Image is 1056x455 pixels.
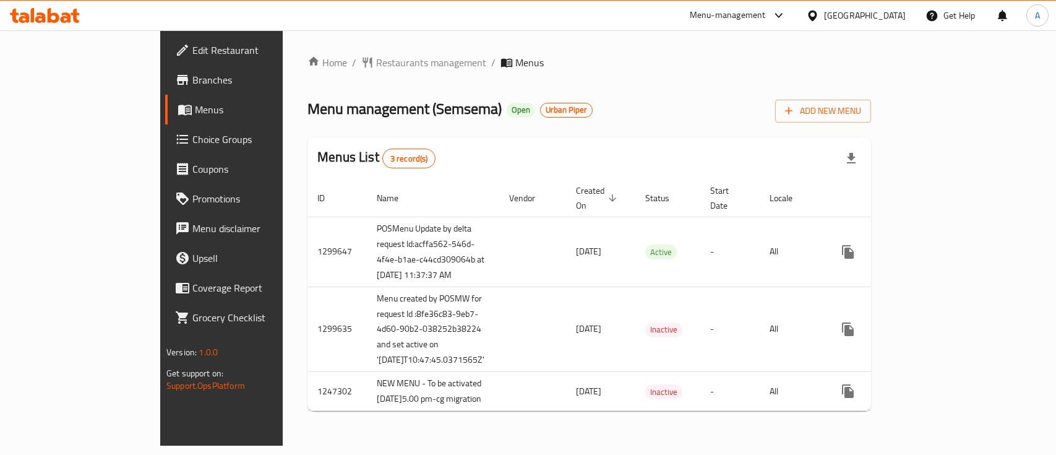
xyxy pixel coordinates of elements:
[576,383,601,399] span: [DATE]
[165,273,337,303] a: Coverage Report
[192,162,327,176] span: Coupons
[361,55,486,70] a: Restaurants management
[645,191,685,206] span: Status
[195,102,327,117] span: Menus
[770,191,809,206] span: Locale
[307,180,962,412] table: enhanced table
[775,100,871,123] button: Add New Menu
[507,105,535,115] span: Open
[700,217,760,287] td: -
[645,385,682,399] span: Inactive
[307,55,871,70] nav: breadcrumb
[199,344,218,360] span: 1.0.0
[645,384,682,399] div: Inactive
[307,372,367,411] td: 1247302
[863,237,893,267] button: Change Status
[192,251,327,266] span: Upsell
[165,65,337,95] a: Branches
[367,287,499,372] td: Menu created by POSMW for request Id :8fe36c83-9eb7-4d60-90b2-038252b38224 and set active on '[DA...
[192,221,327,236] span: Menu disclaimer
[509,191,551,206] span: Vendor
[785,103,861,119] span: Add New Menu
[165,154,337,184] a: Coupons
[192,310,327,325] span: Grocery Checklist
[760,287,823,372] td: All
[192,191,327,206] span: Promotions
[166,365,223,381] span: Get support on:
[700,287,760,372] td: -
[166,344,197,360] span: Version:
[863,376,893,406] button: Change Status
[576,183,620,213] span: Created On
[700,372,760,411] td: -
[576,243,601,259] span: [DATE]
[165,35,337,65] a: Edit Restaurant
[760,217,823,287] td: All
[307,287,367,372] td: 1299635
[491,55,496,70] li: /
[383,153,436,165] span: 3 record(s)
[165,124,337,154] a: Choice Groups
[507,103,535,118] div: Open
[690,8,766,23] div: Menu-management
[645,323,682,337] span: Inactive
[824,9,906,22] div: [GEOGRAPHIC_DATA]
[165,184,337,214] a: Promotions
[165,243,337,273] a: Upsell
[367,372,499,411] td: NEW MENU - To be activated [DATE]5.00 pm-cg migration
[165,303,337,332] a: Grocery Checklist
[1035,9,1040,22] span: A
[541,105,592,115] span: Urban Piper
[317,191,341,206] span: ID
[377,191,414,206] span: Name
[833,237,863,267] button: more
[307,95,502,123] span: Menu management ( Semsema )
[710,183,745,213] span: Start Date
[307,217,367,287] td: 1299647
[823,180,962,217] th: Actions
[376,55,486,70] span: Restaurants management
[192,280,327,295] span: Coverage Report
[352,55,356,70] li: /
[576,321,601,337] span: [DATE]
[367,217,499,287] td: POSMenu Update by delta request Id:acffa562-546d-4f4e-b1ae-c44cd309064b at [DATE] 11:37:37 AM
[760,372,823,411] td: All
[165,95,337,124] a: Menus
[833,376,863,406] button: more
[192,43,327,58] span: Edit Restaurant
[317,148,436,168] h2: Menus List
[836,144,866,173] div: Export file
[192,72,327,87] span: Branches
[382,149,436,168] div: Total records count
[165,214,337,243] a: Menu disclaimer
[863,314,893,344] button: Change Status
[166,378,245,394] a: Support.OpsPlatform
[192,132,327,147] span: Choice Groups
[645,245,677,259] span: Active
[833,314,863,344] button: more
[515,55,544,70] span: Menus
